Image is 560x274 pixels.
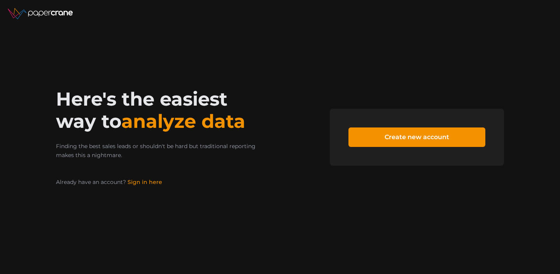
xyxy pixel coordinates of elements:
p: Finding the best sales leads or shouldn't be hard but traditional reporting makes this a nightmare. [56,142,272,160]
h2: Here's the easiest way to [56,88,272,133]
span: Create new account [385,128,449,147]
span: analyze data [121,110,245,133]
p: Already have an account? [56,178,272,186]
a: Create new account [348,127,485,147]
a: Sign in here [128,179,162,186]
